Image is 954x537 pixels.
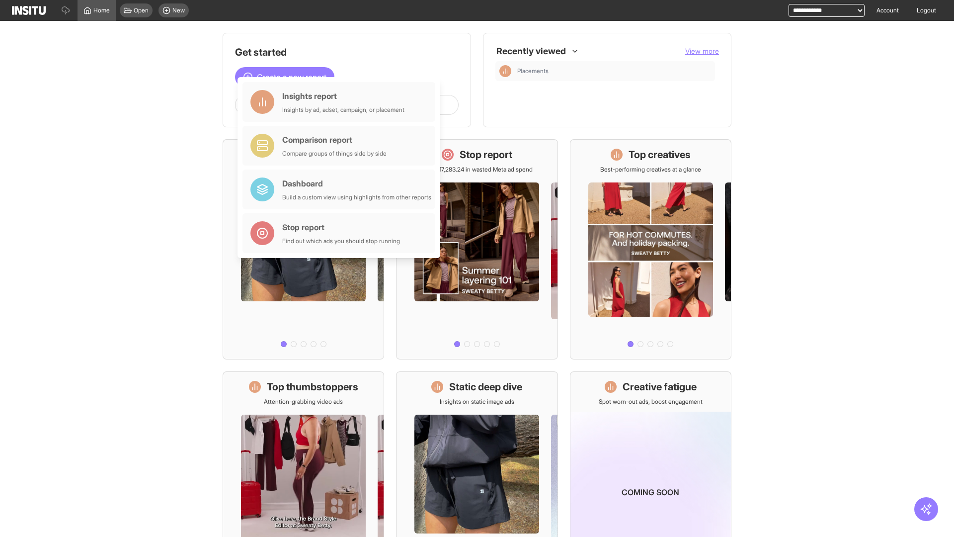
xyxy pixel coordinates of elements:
[282,90,404,102] div: Insights report
[282,221,400,233] div: Stop report
[264,398,343,406] p: Attention-grabbing video ads
[282,106,404,114] div: Insights by ad, adset, campaign, or placement
[172,6,185,14] span: New
[282,237,400,245] div: Find out which ads you should stop running
[93,6,110,14] span: Home
[223,139,384,359] a: What's live nowSee all active ads instantly
[282,193,431,201] div: Build a custom view using highlights from other reports
[685,47,719,55] span: View more
[134,6,149,14] span: Open
[12,6,46,15] img: Logo
[235,45,459,59] h1: Get started
[570,139,731,359] a: Top creativesBest-performing creatives at a glance
[396,139,557,359] a: Stop reportSave £17,283.24 in wasted Meta ad spend
[600,166,701,174] p: Best-performing creatives at a glance
[629,148,691,162] h1: Top creatives
[449,380,522,394] h1: Static deep dive
[460,148,512,162] h1: Stop report
[282,178,431,189] div: Dashboard
[421,166,533,174] p: Save £17,283.24 in wasted Meta ad spend
[440,398,514,406] p: Insights on static image ads
[282,150,387,158] div: Compare groups of things side by side
[235,67,334,87] button: Create a new report
[267,380,358,394] h1: Top thumbstoppers
[499,65,511,77] div: Insights
[282,134,387,146] div: Comparison report
[517,67,711,75] span: Placements
[685,46,719,56] button: View more
[257,71,326,83] span: Create a new report
[517,67,549,75] span: Placements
